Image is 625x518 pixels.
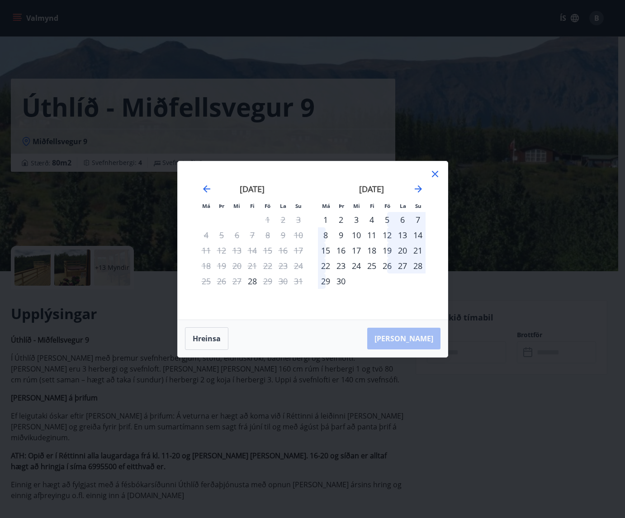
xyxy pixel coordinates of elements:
[260,273,275,289] td: Not available. föstudagur, 29. ágúst 2025
[349,258,364,273] td: Choose miðvikudagur, 24. september 2025 as your check-in date. It’s available.
[364,212,379,227] div: 4
[275,243,291,258] td: Not available. laugardagur, 16. ágúst 2025
[201,184,212,194] div: Move backward to switch to the previous month.
[410,212,426,227] td: Choose sunnudagur, 7. september 2025 as your check-in date. It’s available.
[185,327,228,350] button: Hreinsa
[199,243,214,258] td: Not available. mánudagur, 11. ágúst 2025
[199,258,214,273] td: Not available. mánudagur, 18. ágúst 2025
[364,243,379,258] div: 18
[245,227,260,243] td: Not available. fimmtudagur, 7. ágúst 2025
[349,243,364,258] td: Choose miðvikudagur, 17. september 2025 as your check-in date. It’s available.
[359,184,384,194] strong: [DATE]
[349,227,364,243] td: Choose miðvikudagur, 10. september 2025 as your check-in date. It’s available.
[275,227,291,243] td: Not available. laugardagur, 9. ágúst 2025
[395,212,410,227] td: Choose laugardagur, 6. september 2025 as your check-in date. It’s available.
[260,212,275,227] td: Not available. föstudagur, 1. ágúst 2025
[410,227,426,243] div: 14
[379,227,395,243] div: 12
[333,227,349,243] td: Choose þriðjudagur, 9. september 2025 as your check-in date. It’s available.
[233,202,240,209] small: Mi
[229,258,245,273] td: Not available. miðvikudagur, 20. ágúst 2025
[364,227,379,243] td: Choose fimmtudagur, 11. september 2025 as your check-in date. It’s available.
[333,212,349,227] div: 2
[322,202,330,209] small: Má
[379,212,395,227] td: Choose föstudagur, 5. september 2025 as your check-in date. It’s available.
[400,202,406,209] small: La
[410,258,426,273] td: Choose sunnudagur, 28. september 2025 as your check-in date. It’s available.
[280,202,286,209] small: La
[318,243,333,258] td: Choose mánudagur, 15. september 2025 as your check-in date. It’s available.
[333,273,349,289] div: 30
[349,212,364,227] td: Choose miðvikudagur, 3. september 2025 as your check-in date. It’s available.
[260,258,275,273] td: Not available. föstudagur, 22. ágúst 2025
[379,243,395,258] td: Choose föstudagur, 19. september 2025 as your check-in date. It’s available.
[410,212,426,227] div: 7
[291,273,306,289] td: Not available. sunnudagur, 31. ágúst 2025
[214,227,229,243] td: Not available. þriðjudagur, 5. ágúst 2025
[333,258,349,273] div: 23
[410,227,426,243] td: Choose sunnudagur, 14. september 2025 as your check-in date. It’s available.
[379,258,395,273] td: Choose föstudagur, 26. september 2025 as your check-in date. It’s available.
[229,243,245,258] td: Not available. miðvikudagur, 13. ágúst 2025
[415,202,421,209] small: Su
[364,258,379,273] div: 25
[339,202,344,209] small: Þr
[349,243,364,258] div: 17
[395,227,410,243] td: Choose laugardagur, 13. september 2025 as your check-in date. It’s available.
[379,212,395,227] div: 5
[214,273,229,289] td: Not available. þriðjudagur, 26. ágúst 2025
[395,258,410,273] div: 27
[291,243,306,258] td: Not available. sunnudagur, 17. ágúst 2025
[413,184,424,194] div: Move forward to switch to the next month.
[318,227,333,243] td: Choose mánudagur, 8. september 2025 as your check-in date. It’s available.
[214,243,229,258] td: Not available. þriðjudagur, 12. ágúst 2025
[229,227,245,243] td: Not available. miðvikudagur, 6. ágúst 2025
[291,212,306,227] td: Not available. sunnudagur, 3. ágúst 2025
[364,258,379,273] td: Choose fimmtudagur, 25. september 2025 as your check-in date. It’s available.
[214,258,229,273] td: Not available. þriðjudagur, 19. ágúst 2025
[349,227,364,243] div: 10
[379,258,395,273] div: 26
[229,273,245,289] td: Not available. miðvikudagur, 27. ágúst 2025
[379,227,395,243] td: Choose föstudagur, 12. september 2025 as your check-in date. It’s available.
[370,202,374,209] small: Fi
[250,202,255,209] small: Fi
[364,243,379,258] td: Choose fimmtudagur, 18. september 2025 as your check-in date. It’s available.
[395,243,410,258] td: Choose laugardagur, 20. september 2025 as your check-in date. It’s available.
[333,243,349,258] div: 16
[349,212,364,227] div: 3
[318,258,333,273] td: Choose mánudagur, 22. september 2025 as your check-in date. It’s available.
[318,227,333,243] div: 8
[395,258,410,273] td: Choose laugardagur, 27. september 2025 as your check-in date. It’s available.
[364,227,379,243] div: 11
[291,227,306,243] td: Not available. sunnudagur, 10. ágúst 2025
[199,227,214,243] td: Not available. mánudagur, 4. ágúst 2025
[291,258,306,273] td: Not available. sunnudagur, 24. ágúst 2025
[318,243,333,258] div: 15
[260,273,275,289] div: Aðeins útritun í boði
[349,258,364,273] div: 24
[245,243,260,258] td: Not available. fimmtudagur, 14. ágúst 2025
[318,258,333,273] div: 22
[379,243,395,258] div: 19
[395,212,410,227] div: 6
[199,273,214,289] td: Not available. mánudagur, 25. ágúst 2025
[410,243,426,258] td: Choose sunnudagur, 21. september 2025 as your check-in date. It’s available.
[318,273,333,289] div: 29
[260,243,275,258] td: Not available. föstudagur, 15. ágúst 2025
[318,273,333,289] td: Choose mánudagur, 29. september 2025 as your check-in date. It’s available.
[275,212,291,227] td: Not available. laugardagur, 2. ágúst 2025
[219,202,224,209] small: Þr
[333,273,349,289] td: Choose þriðjudagur, 30. september 2025 as your check-in date. It’s available.
[245,273,260,289] div: Aðeins innritun í boði
[295,202,302,209] small: Su
[395,243,410,258] div: 20
[318,212,333,227] td: Choose mánudagur, 1. september 2025 as your check-in date. It’s available.
[275,273,291,289] td: Not available. laugardagur, 30. ágúst 2025
[240,184,265,194] strong: [DATE]
[384,202,390,209] small: Fö
[318,212,333,227] div: Aðeins innritun í boði
[275,258,291,273] td: Not available. laugardagur, 23. ágúst 2025
[245,273,260,289] td: Choose fimmtudagur, 28. ágúst 2025 as your check-in date. It’s available.
[364,212,379,227] td: Choose fimmtudagur, 4. september 2025 as your check-in date. It’s available.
